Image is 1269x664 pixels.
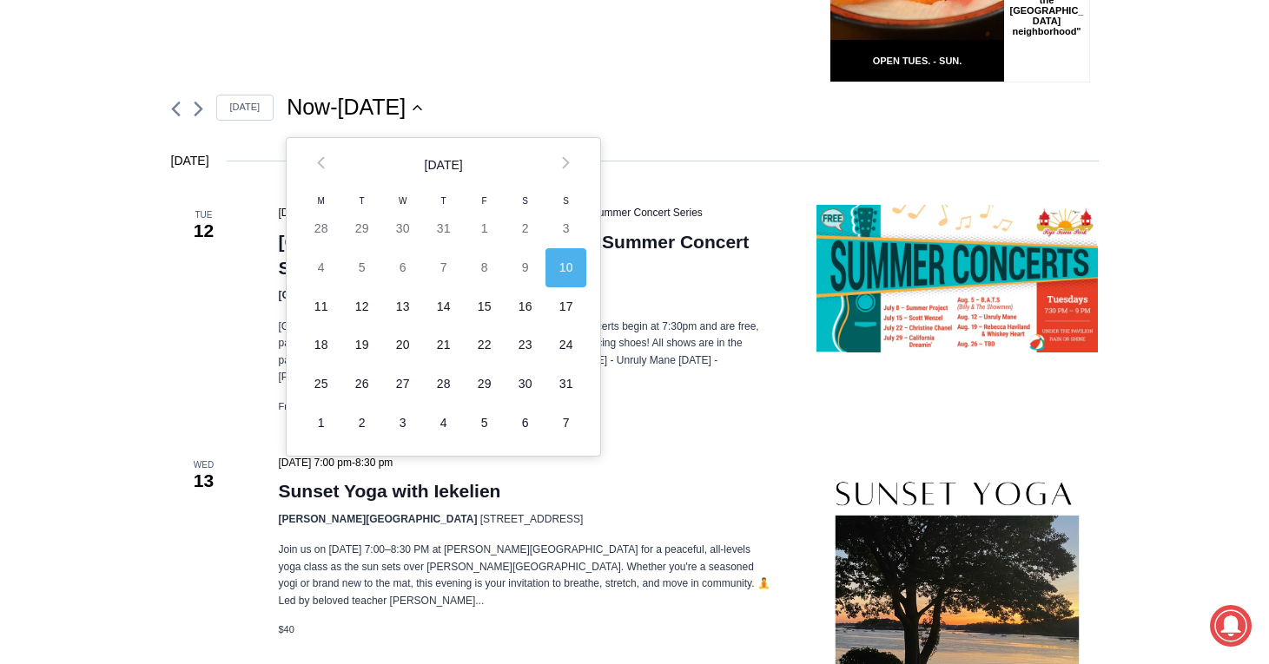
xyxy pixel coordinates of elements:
td: 6 [505,404,545,443]
td: 14 [423,287,464,326]
p: Join us on [DATE] 7:00–8:30 PM at [PERSON_NAME][GEOGRAPHIC_DATA] for a peaceful, all-levels yoga ... [278,542,775,609]
a: Open Tues. - Sun. [PHONE_NUMBER] [1,174,175,216]
span: [GEOGRAPHIC_DATA] [278,289,389,301]
span: [DATE] [337,92,406,123]
td: 16 [505,287,545,326]
td: 31 [545,365,586,404]
td: 1 [464,209,505,248]
div: "clearly one of the favorites in the [GEOGRAPHIC_DATA] neighborhood" [179,108,255,207]
span: Wed [171,458,237,471]
div: "The first chef I interviewed talked about coming to [GEOGRAPHIC_DATA] from [GEOGRAPHIC_DATA] in ... [439,1,821,168]
td: 10 [545,248,586,287]
td: 29 [464,365,505,404]
th: S [505,192,545,209]
td: 20 [382,325,423,365]
td: 4 [301,248,341,287]
span: - [330,92,337,123]
a: Next Events [194,101,203,117]
th: T [423,192,464,209]
td: 15 [464,287,505,326]
span: [GEOGRAPHIC_DATA]’s Free [DATE] Summer Concert Series [413,207,703,219]
span: [DATE] 7:30 pm [278,207,351,219]
th: T [341,192,382,209]
td: 19 [341,325,382,365]
td: 6 [382,248,423,287]
th: [DATE] [341,138,545,193]
span: Free [278,401,298,411]
time: [DATE] [171,151,209,171]
a: [GEOGRAPHIC_DATA]’s Free [DATE] Summer Concert Series [278,232,749,279]
span: 8:30 pm [355,457,393,469]
td: 22 [464,325,505,365]
a: Click to select today's date [216,95,274,120]
time: - [278,457,393,469]
span: 12 [171,218,237,244]
span: 13 [171,468,237,494]
td: 11 [301,287,341,326]
td: 29 [341,209,382,248]
a: Sunset Yoga with Iekelien [278,481,500,502]
span: Intern @ [DOMAIN_NAME] [454,173,805,212]
h4: Book [PERSON_NAME]'s Good Humor for Your Event [529,18,605,67]
td: 8 [464,248,505,287]
td: 28 [301,209,341,248]
span: [DATE] 7:00 pm [278,457,351,469]
td: 3 [382,404,423,443]
td: 21 [423,325,464,365]
td: 13 [382,287,423,326]
th: S [545,192,586,209]
td: 7 [423,248,464,287]
div: No Generators on Trucks so No Noise or Pollution [114,31,429,48]
a: Intern @ [DOMAIN_NAME] [418,168,842,216]
td: 30 [382,209,423,248]
th: M [301,192,341,209]
span: $40 [278,624,294,634]
span: Open Tues. - Sun. [PHONE_NUMBER] [5,179,170,245]
td: 27 [382,365,423,404]
img: RTP concerts 2025 event 2 [816,205,1098,352]
p: [GEOGRAPHIC_DATA]'s FREE [DATE] Summer Concert Series Concerts begin at 7:30pm and are free, park... [278,319,775,386]
td: 12 [341,287,382,326]
td: 18 [301,325,341,365]
td: 30 [505,365,545,404]
a: Book [PERSON_NAME]'s Good Humor for Your Event [516,5,627,79]
td: 17 [545,287,586,326]
td: 4 [423,404,464,443]
td: 9 [505,248,545,287]
span: Now [287,92,330,123]
th: W [382,192,423,209]
button: Click to toggle datepicker [287,92,422,123]
a: [GEOGRAPHIC_DATA]’s Free [DATE] Summer Concert Series [398,207,703,219]
td: 28 [423,365,464,404]
td: 23 [505,325,545,365]
td: 1 [301,404,341,443]
span: [STREET_ADDRESS] [480,513,584,525]
td: 5 [464,404,505,443]
td: 24 [545,325,586,365]
td: 3 [545,209,586,248]
td: 31 [423,209,464,248]
td: 25 [301,365,341,404]
td: 26 [341,365,382,404]
a: Previous Events [171,101,181,117]
span: [PERSON_NAME][GEOGRAPHIC_DATA] [278,513,477,525]
time: - [278,207,395,219]
th: F [464,192,505,209]
td: 5 [341,248,382,287]
td: 7 [545,404,586,443]
td: 2 [505,209,545,248]
span: Tue [171,208,237,221]
td: 2 [341,404,382,443]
